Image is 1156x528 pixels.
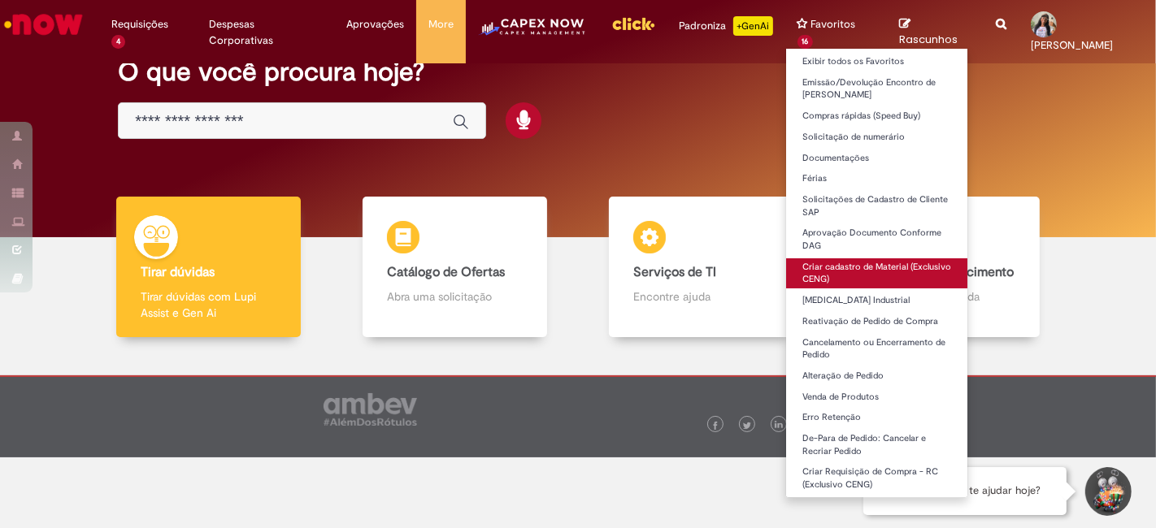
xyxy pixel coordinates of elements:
[811,16,856,32] span: Favoritos
[346,16,404,32] span: Aprovações
[786,53,968,71] a: Exibir todos os Favoritos
[786,107,968,125] a: Compras rápidas (Speed Buy)
[786,334,968,364] a: Cancelamento ou Encerramento de Pedido
[899,17,971,47] a: Rascunhos
[786,463,968,493] a: Criar Requisição de Compra - RC (Exclusivo CENG)
[324,393,417,426] img: logo_footer_ambev_rotulo_gray.png
[387,264,505,280] b: Catálogo de Ofertas
[1083,467,1132,516] button: Iniciar Conversa de Suporte
[880,264,1014,280] b: Base de Conhecimento
[786,170,968,188] a: Férias
[111,35,125,49] span: 4
[733,16,773,36] p: +GenAi
[332,197,578,337] a: Catálogo de Ofertas Abra uma solicitação
[899,32,958,47] span: Rascunhos
[118,58,1038,86] h2: O que você procura hoje?
[785,49,969,498] ul: Favoritos
[775,421,783,431] img: logo_footer_linkedin.png
[786,292,968,309] a: [MEDICAL_DATA] Industrial
[387,288,524,305] p: Abra uma solicitação
[786,74,968,104] a: Emissão/Devolução Encontro de [PERSON_NAME]
[786,367,968,385] a: Alteração de Pedido
[797,35,814,49] span: 16
[743,422,751,430] img: logo_footer_twitter.png
[786,224,968,254] a: Aprovação Documento Conforme DAG
[786,191,968,221] a: Solicitações de Cadastro de Cliente SAP
[786,388,968,406] a: Venda de Produtos
[633,288,770,305] p: Encontre ajuda
[786,128,968,146] a: Solicitação de numerário
[611,11,655,36] img: click_logo_yellow_360x200.png
[85,197,332,337] a: Tirar dúvidas Tirar dúvidas com Lupi Assist e Gen Ai
[578,197,824,337] a: Serviços de TI Encontre ajuda
[141,264,215,280] b: Tirar dúvidas
[786,258,968,288] a: Criar cadastro de Material (Exclusivo CENG)
[786,430,968,460] a: De-Para de Pedido: Cancelar e Recriar Pedido
[633,264,716,280] b: Serviços de TI
[1031,38,1113,52] span: [PERSON_NAME]
[2,8,85,41] img: ServiceNow
[786,313,968,331] a: Reativação de Pedido de Compra
[680,16,773,36] div: Padroniza
[209,16,322,49] span: Despesas Corporativas
[863,467,1067,515] div: Oi, como posso te ajudar hoje?
[478,16,586,49] img: CapexLogo5.png
[428,16,454,32] span: More
[786,149,968,167] a: Documentações
[786,409,968,426] a: Erro Retenção
[111,16,168,32] span: Requisições
[141,288,277,321] p: Tirar dúvidas com Lupi Assist e Gen Ai
[711,422,719,430] img: logo_footer_facebook.png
